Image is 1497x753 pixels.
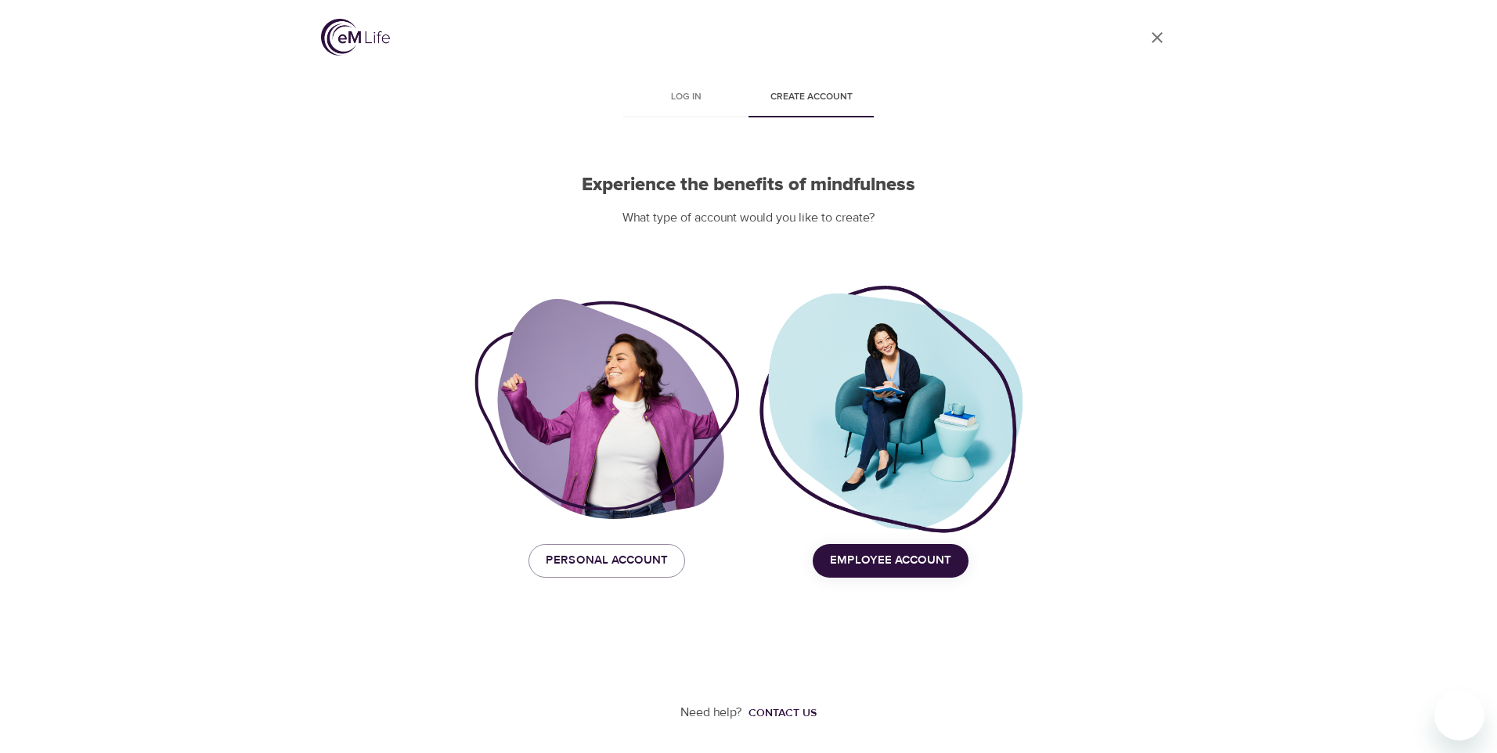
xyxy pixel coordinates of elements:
[546,550,668,571] span: Personal Account
[528,544,685,577] button: Personal Account
[474,209,1023,227] p: What type of account would you like to create?
[1138,19,1176,56] a: close
[321,19,390,56] img: logo
[758,89,864,106] span: Create account
[813,544,969,577] button: Employee Account
[748,705,817,721] div: Contact us
[742,705,817,721] a: Contact us
[474,174,1023,196] h2: Experience the benefits of mindfulness
[830,550,951,571] span: Employee Account
[633,89,739,106] span: Log in
[1434,690,1484,740] iframe: Button to launch messaging window
[680,704,742,722] p: Need help?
